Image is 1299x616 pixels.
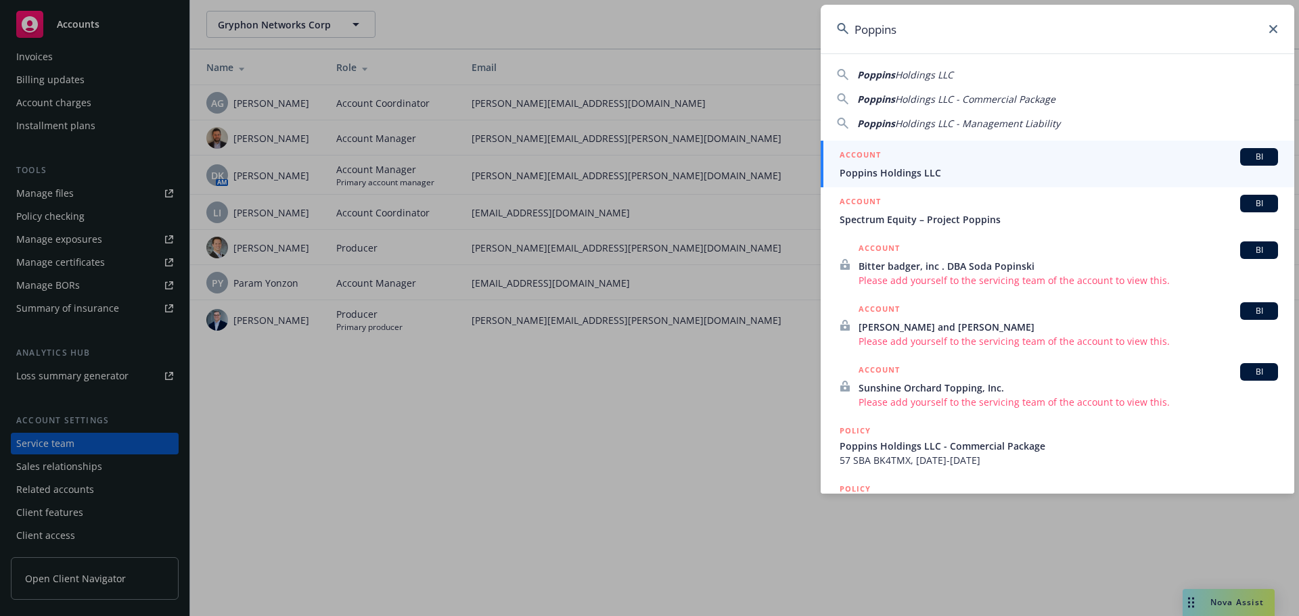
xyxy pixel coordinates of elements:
[821,187,1294,234] a: ACCOUNTBISpectrum Equity – Project Poppins
[859,363,900,379] h5: ACCOUNT
[821,5,1294,53] input: Search...
[821,295,1294,356] a: ACCOUNTBI[PERSON_NAME] and [PERSON_NAME]Please add yourself to the servicing team of the account ...
[895,68,953,81] span: Holdings LLC
[840,212,1278,227] span: Spectrum Equity – Project Poppins
[840,439,1278,453] span: Poppins Holdings LLC - Commercial Package
[1246,151,1273,163] span: BI
[859,302,900,318] h5: ACCOUNT
[859,334,1278,348] span: Please add yourself to the servicing team of the account to view this.
[859,320,1278,334] span: [PERSON_NAME] and [PERSON_NAME]
[895,117,1060,130] span: Holdings LLC - Management Liability
[859,241,900,258] h5: ACCOUNT
[857,68,895,81] span: Poppins
[859,259,1278,273] span: Bitter badger, inc . DBA Soda Popinski
[840,166,1278,180] span: Poppins Holdings LLC
[859,273,1278,287] span: Please add yourself to the servicing team of the account to view this.
[857,93,895,105] span: Poppins
[840,148,881,164] h5: ACCOUNT
[895,93,1055,105] span: Holdings LLC - Commercial Package
[821,475,1294,533] a: POLICY
[840,482,871,496] h5: POLICY
[1246,197,1273,210] span: BI
[840,424,871,437] h5: POLICY
[821,356,1294,417] a: ACCOUNTBISunshine Orchard Topping, Inc.Please add yourself to the servicing team of the account t...
[1246,366,1273,378] span: BI
[857,117,895,130] span: Poppins
[840,453,1278,467] span: 57 SBA BK4TMX, [DATE]-[DATE]
[859,381,1278,395] span: Sunshine Orchard Topping, Inc.
[840,195,881,211] h5: ACCOUNT
[821,417,1294,475] a: POLICYPoppins Holdings LLC - Commercial Package57 SBA BK4TMX, [DATE]-[DATE]
[821,234,1294,295] a: ACCOUNTBIBitter badger, inc . DBA Soda PopinskiPlease add yourself to the servicing team of the a...
[1246,305,1273,317] span: BI
[1246,244,1273,256] span: BI
[821,141,1294,187] a: ACCOUNTBIPoppins Holdings LLC
[859,395,1278,409] span: Please add yourself to the servicing team of the account to view this.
